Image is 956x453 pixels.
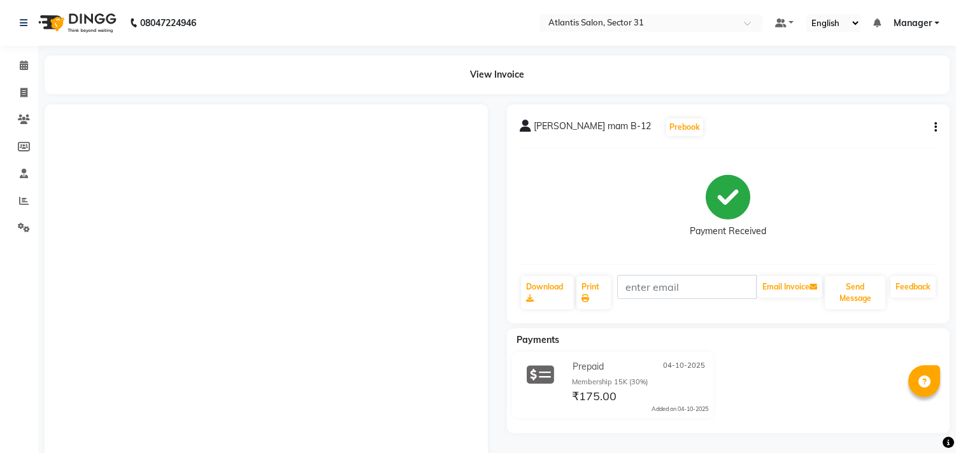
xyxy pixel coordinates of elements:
input: enter email [617,275,757,299]
a: Print [576,276,611,309]
img: logo [32,5,120,41]
span: Payments [517,334,559,345]
span: 04-10-2025 [663,360,705,373]
b: 08047224946 [140,5,196,41]
div: Membership 15K (30%) [572,377,708,387]
a: Download [521,276,574,309]
button: Send Message [825,276,885,309]
div: Payment Received [690,225,766,238]
iframe: chat widget [902,402,943,440]
a: Feedback [890,276,936,298]
span: ₹175.00 [572,389,617,407]
span: Prepaid [573,360,604,373]
button: Prebook [666,118,703,136]
div: Added on 04-10-2025 [652,405,708,414]
span: Manager [894,17,932,30]
div: View Invoice [45,55,950,94]
span: [PERSON_NAME] mam B-12 [534,120,651,137]
button: Email Invoice [757,276,822,298]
